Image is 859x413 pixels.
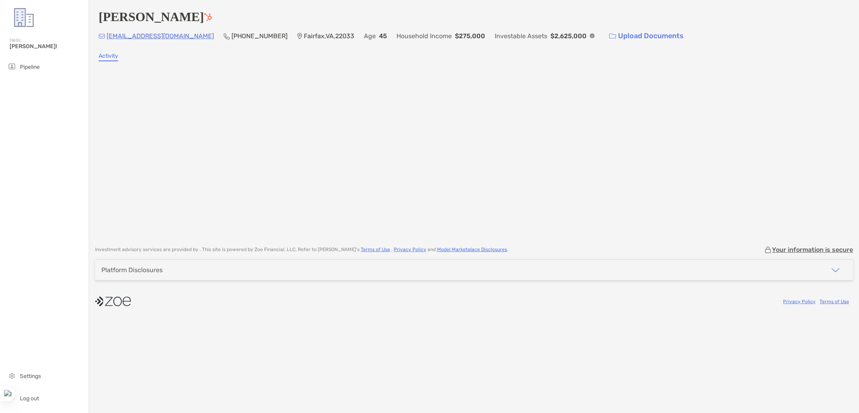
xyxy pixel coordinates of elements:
a: Privacy Policy [783,299,816,304]
a: Go to Hubspot Deal [204,10,212,24]
img: Phone Icon [223,33,230,39]
a: Terms of Use [820,299,849,304]
img: button icon [609,33,616,39]
a: Upload Documents [604,27,689,45]
img: Location Icon [297,33,302,39]
p: [PHONE_NUMBER] [231,31,288,41]
img: settings icon [7,371,17,380]
p: Age [364,31,376,41]
span: Pipeline [20,64,40,70]
div: Platform Disclosures [101,266,163,274]
p: Household Income [396,31,452,41]
img: Hubspot Icon [204,13,212,21]
a: Model Marketplace Disclosures [437,247,507,252]
img: Info Icon [590,33,595,38]
h4: [PERSON_NAME] [99,10,212,24]
span: [PERSON_NAME]! [10,43,84,50]
p: $275,000 [455,31,485,41]
p: Your information is secure [772,246,853,253]
p: $2,625,000 [550,31,587,41]
p: Investment advisory services are provided by . This site is powered by Zoe Financial, LLC. Refer ... [95,247,508,253]
span: Log out [20,395,39,402]
img: Zoe Logo [10,3,38,32]
p: Fairfax , VA , 22033 [304,31,354,41]
p: 45 [379,31,387,41]
img: pipeline icon [7,62,17,71]
a: Privacy Policy [394,247,426,252]
p: [EMAIL_ADDRESS][DOMAIN_NAME] [107,31,214,41]
a: Activity [99,53,118,61]
span: Settings [20,373,41,380]
p: Investable Assets [495,31,547,41]
img: Email Icon [99,34,105,39]
img: company logo [95,292,131,310]
img: icon arrow [831,265,840,275]
a: Terms of Use [361,247,390,252]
